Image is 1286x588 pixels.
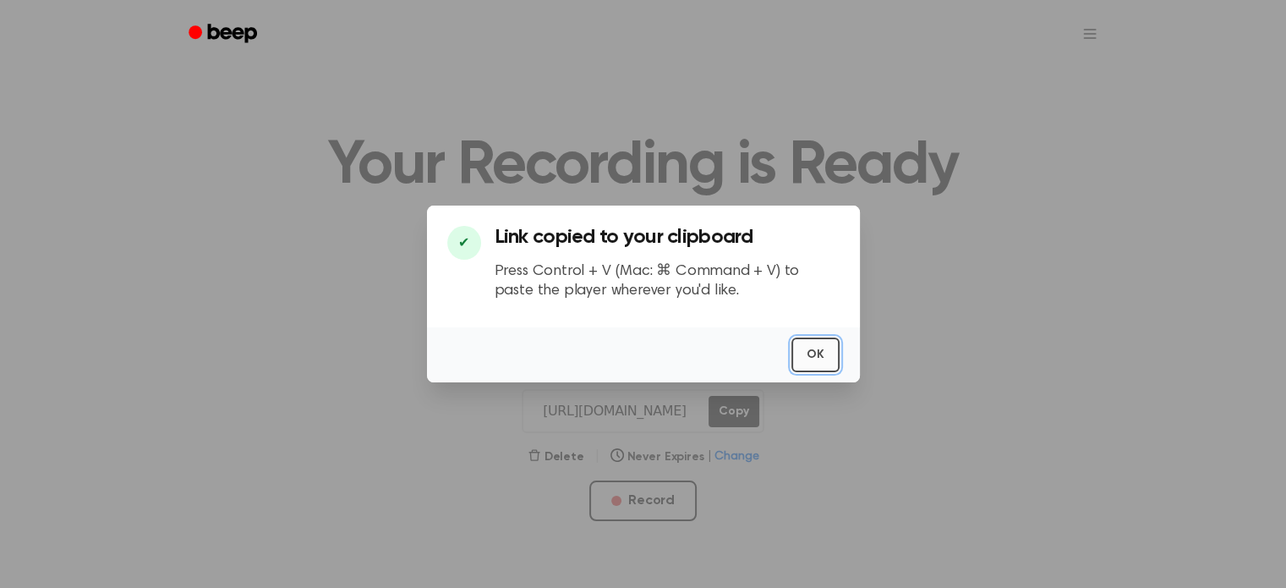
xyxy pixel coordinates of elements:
[495,226,840,249] h3: Link copied to your clipboard
[447,226,481,260] div: ✔
[791,338,840,372] button: OK
[177,18,272,51] a: Beep
[495,262,840,300] p: Press Control + V (Mac: ⌘ Command + V) to paste the player wherever you'd like.
[1070,14,1110,54] button: Open menu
